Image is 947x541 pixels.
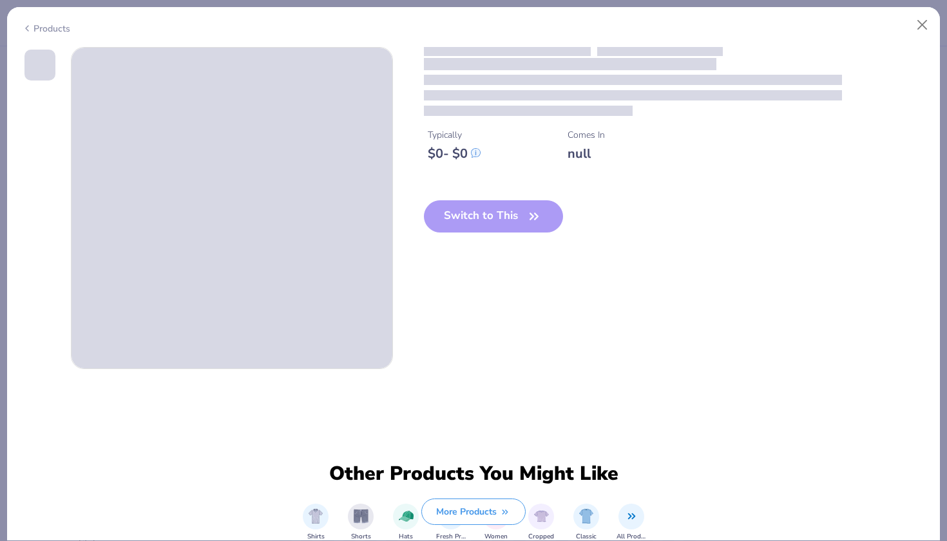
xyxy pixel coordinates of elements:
[421,498,526,525] button: More Products
[399,509,414,524] img: Hats Image
[534,509,549,524] img: Cropped Image
[428,128,481,142] div: Typically
[354,509,368,524] img: Shorts Image
[309,509,323,524] img: Shirts Image
[624,509,639,524] img: All Products Image
[22,22,70,35] div: Products
[568,128,605,142] div: Comes In
[428,146,481,162] div: $ 0 - $ 0
[568,146,605,162] div: null
[579,509,594,524] img: Classic Image
[910,13,935,37] button: Close
[321,462,626,486] div: Other Products You Might Like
